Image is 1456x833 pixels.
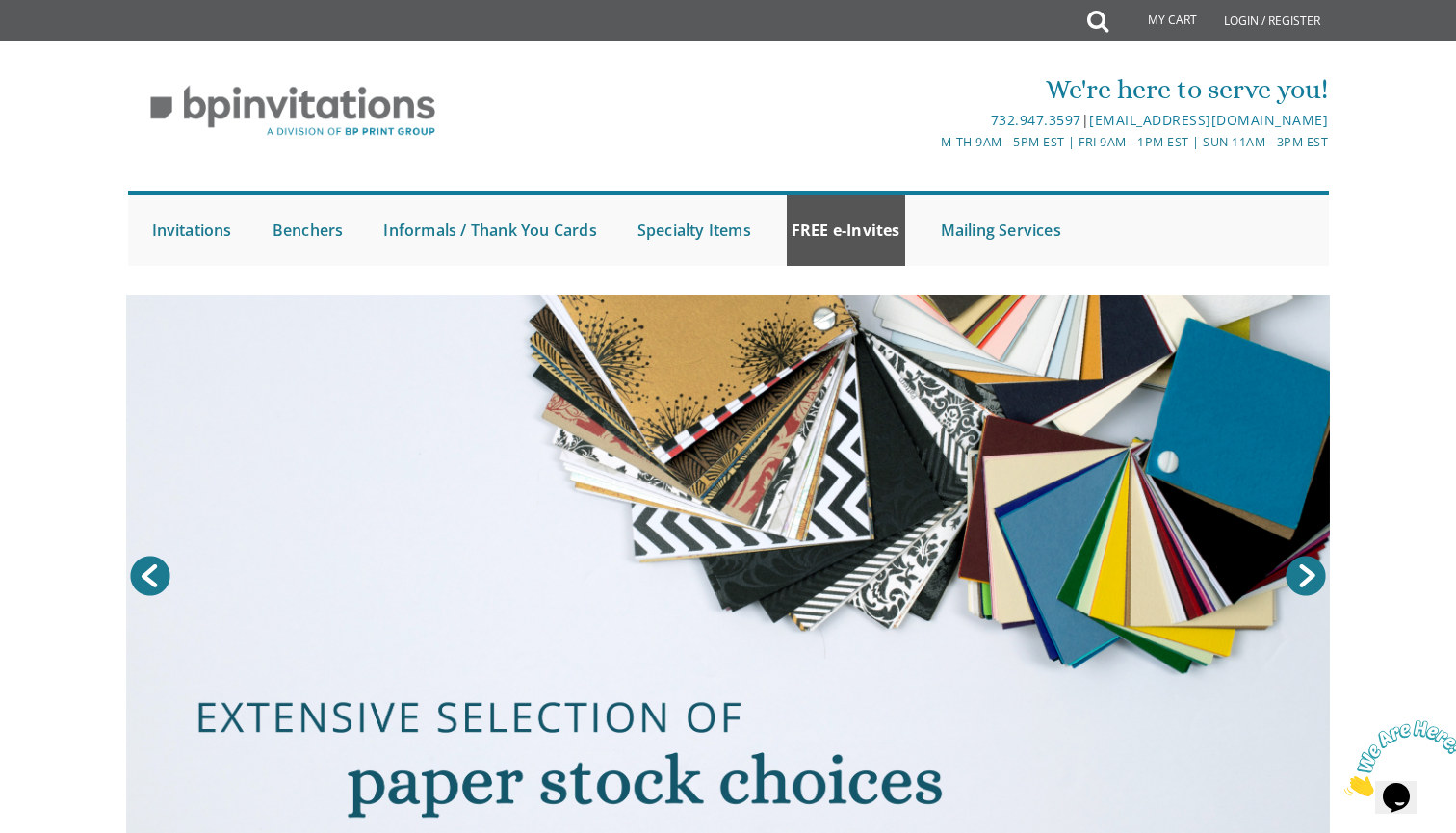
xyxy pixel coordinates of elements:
[147,195,237,266] a: Invitations
[1282,552,1330,600] a: Next
[378,195,601,266] a: Informals / Thank You Cards
[126,552,174,600] a: Prev
[633,195,756,266] a: Specialty Items
[529,70,1328,109] div: We're here to serve you!
[8,8,127,84] img: Chat attention grabber
[529,132,1328,152] div: M-Th 9am - 5pm EST | Fri 9am - 1pm EST | Sun 11am - 3pm EST
[128,71,458,151] img: BP Invitation Loft
[1337,713,1456,804] iframe: chat widget
[787,195,905,266] a: FREE e-Invites
[268,195,349,266] a: Benchers
[1106,2,1210,40] a: My Cart
[1089,111,1328,129] a: [EMAIL_ADDRESS][DOMAIN_NAME]
[991,111,1081,129] a: 732.947.3597
[936,195,1066,266] a: Mailing Services
[529,109,1328,132] div: |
